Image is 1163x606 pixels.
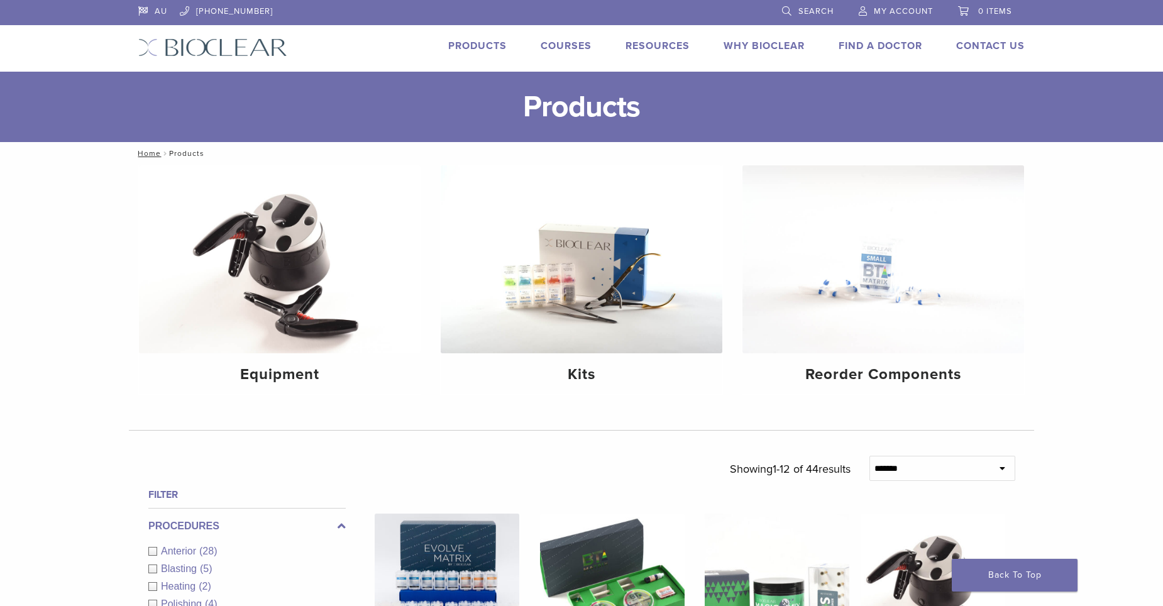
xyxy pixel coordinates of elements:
span: Blasting [161,563,200,574]
h4: Filter [148,487,346,502]
a: Courses [541,40,592,52]
span: Anterior [161,546,199,556]
a: Contact Us [956,40,1025,52]
span: Heating [161,581,199,592]
a: Kits [441,165,722,394]
h4: Kits [451,363,712,386]
img: Kits [441,165,722,353]
span: Search [798,6,834,16]
a: Products [448,40,507,52]
a: Why Bioclear [724,40,805,52]
span: / [161,150,169,157]
a: Resources [626,40,690,52]
a: Find A Doctor [839,40,922,52]
a: Back To Top [952,559,1078,592]
span: (5) [200,563,212,574]
span: 1-12 of 44 [773,462,819,476]
label: Procedures [148,519,346,534]
nav: Products [129,142,1034,165]
span: (28) [199,546,217,556]
span: My Account [874,6,933,16]
a: Equipment [139,165,421,394]
span: 0 items [978,6,1012,16]
img: Equipment [139,165,421,353]
h4: Reorder Components [752,363,1014,386]
a: Home [134,149,161,158]
h4: Equipment [149,363,411,386]
span: (2) [199,581,211,592]
img: Bioclear [138,38,287,57]
p: Showing results [730,456,851,482]
a: Reorder Components [742,165,1024,394]
img: Reorder Components [742,165,1024,353]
